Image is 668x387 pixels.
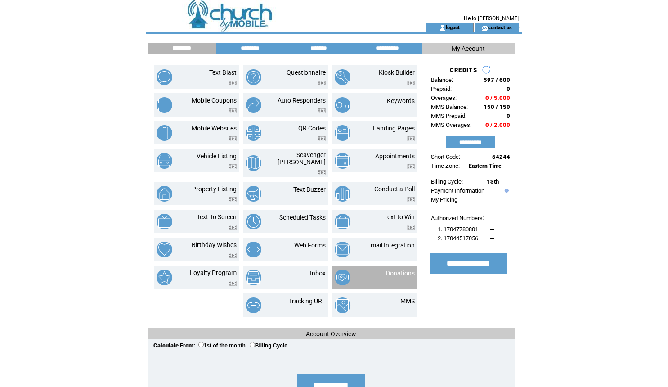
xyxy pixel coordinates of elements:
span: MMS Overages: [431,121,471,128]
a: Email Integration [367,242,415,249]
span: 13th [487,178,499,185]
img: contact_us_icon.gif [481,24,488,31]
span: Authorized Numbers: [431,215,484,221]
span: 597 / 600 [484,76,510,83]
span: 1. 17047780801 [438,226,478,233]
label: 1st of the month [198,342,246,349]
img: email-integration.png [335,242,350,257]
a: Mobile Websites [192,125,237,132]
img: video.png [318,81,326,85]
img: video.png [407,197,415,202]
img: appointments.png [335,153,350,169]
a: Birthday Wishes [192,241,237,248]
a: Loyalty Program [190,269,237,276]
img: video.png [229,108,237,113]
img: scheduled-tasks.png [246,214,261,229]
span: Overages: [431,94,457,101]
span: CREDITS [450,67,477,73]
img: help.gif [502,189,509,193]
a: Auto Responders [278,97,326,104]
img: text-blast.png [157,69,172,85]
img: video.png [229,81,237,85]
span: Account Overview [306,330,356,337]
span: 2. 17044517056 [438,235,478,242]
img: auto-responders.png [246,97,261,113]
img: scavenger-hunt.png [246,155,261,171]
img: birthday-wishes.png [157,242,172,257]
img: video.png [407,136,415,141]
a: contact us [488,24,512,30]
a: Text Buzzer [293,186,326,193]
img: keywords.png [335,97,350,113]
a: Appointments [375,153,415,160]
a: Conduct a Poll [374,185,415,193]
span: Time Zone: [431,162,460,169]
img: video.png [229,253,237,258]
span: 0 [507,112,510,119]
a: Keywords [387,97,415,104]
img: web-forms.png [246,242,261,257]
a: Kiosk Builder [379,69,415,76]
a: Scavenger [PERSON_NAME] [278,151,326,166]
span: 0 / 5,000 [485,94,510,101]
span: 54244 [492,153,510,160]
span: My Account [452,45,485,52]
img: kiosk-builder.png [335,69,350,85]
img: inbox.png [246,270,261,285]
span: Hello [PERSON_NAME] [464,15,519,22]
img: text-to-screen.png [157,214,172,229]
img: video.png [229,225,237,230]
span: Balance: [431,76,453,83]
a: Text to Win [384,213,415,220]
img: questionnaire.png [246,69,261,85]
span: 150 / 150 [484,103,510,110]
input: Billing Cycle [250,342,255,347]
img: video.png [229,281,237,286]
span: Billing Cycle: [431,178,463,185]
img: video.png [407,225,415,230]
span: Short Code: [431,153,460,160]
img: mobile-coupons.png [157,97,172,113]
span: Calculate From: [153,342,195,349]
img: qr-codes.png [246,125,261,141]
a: Vehicle Listing [197,153,237,160]
img: landing-pages.png [335,125,350,141]
a: Web Forms [294,242,326,249]
a: Scheduled Tasks [279,214,326,221]
img: loyalty-program.png [157,270,172,285]
img: property-listing.png [157,186,172,202]
img: tracking-url.png [246,297,261,313]
img: video.png [318,170,326,175]
a: Donations [386,270,415,277]
a: QR Codes [298,125,326,132]
img: text-buzzer.png [246,186,261,202]
a: MMS [400,297,415,305]
span: 0 [507,85,510,92]
img: mobile-websites.png [157,125,172,141]
img: account_icon.gif [439,24,446,31]
span: Eastern Time [469,163,502,169]
a: logout [446,24,460,30]
img: text-to-win.png [335,214,350,229]
img: video.png [229,197,237,202]
a: Tracking URL [289,297,326,305]
img: video.png [318,108,326,113]
img: video.png [407,81,415,85]
span: 0 / 2,000 [485,121,510,128]
a: Text Blast [209,69,237,76]
span: Prepaid: [431,85,452,92]
a: Mobile Coupons [192,97,237,104]
label: Billing Cycle [250,342,287,349]
a: My Pricing [431,196,457,203]
img: vehicle-listing.png [157,153,172,169]
img: video.png [407,164,415,169]
img: video.png [229,164,237,169]
img: donations.png [335,270,350,285]
a: Payment Information [431,187,484,194]
img: video.png [318,136,326,141]
img: video.png [229,136,237,141]
a: Landing Pages [373,125,415,132]
a: Inbox [310,270,326,277]
input: 1st of the month [198,342,204,347]
img: mms.png [335,297,350,313]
